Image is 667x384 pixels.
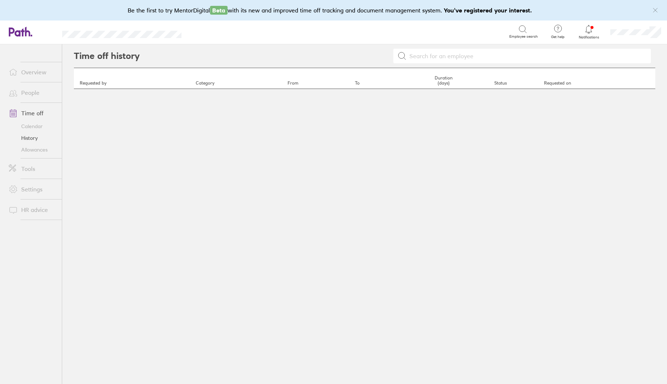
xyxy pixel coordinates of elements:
th: To [349,68,399,89]
a: People [3,85,62,100]
span: Notifications [577,35,601,40]
div: Be the first to try MentorDigital with its new and improved time off tracking and document manage... [128,6,539,15]
div: Search [201,28,220,35]
span: Employee search [509,34,538,39]
span: Get help [546,35,570,39]
th: Status [488,68,538,89]
a: Tools [3,161,62,176]
a: HR advice [3,202,62,217]
h2: Time off history [74,44,140,68]
th: From [282,68,349,89]
a: Allowances [3,144,62,156]
th: Requested by [74,68,190,89]
a: Overview [3,65,62,79]
a: Notifications [577,24,601,40]
a: Calendar [3,120,62,132]
span: Beta [210,6,228,15]
th: Category [190,68,282,89]
th: Requested on [538,68,655,89]
input: Search for an employee [406,49,647,63]
a: Settings [3,182,62,197]
a: Time off [3,106,62,120]
b: You've registered your interest. [444,7,532,14]
a: History [3,132,62,144]
th: Duration (days) [399,68,488,89]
